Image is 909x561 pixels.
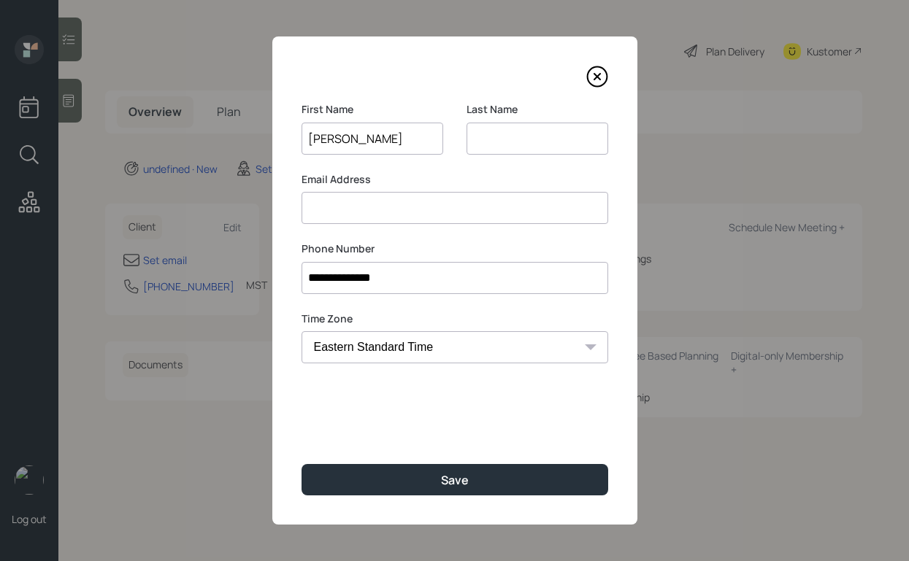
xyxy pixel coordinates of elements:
[302,241,608,256] label: Phone Number
[467,102,608,117] label: Last Name
[302,464,608,495] button: Save
[441,472,469,488] div: Save
[302,102,443,117] label: First Name
[302,172,608,187] label: Email Address
[302,312,608,326] label: Time Zone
